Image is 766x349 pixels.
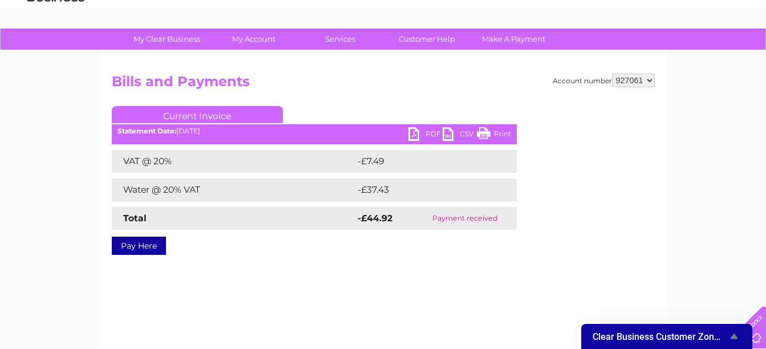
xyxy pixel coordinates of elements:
div: Account number [553,74,655,87]
a: Customer Help [380,29,474,50]
div: [DATE] [112,127,517,135]
a: Energy [594,48,619,57]
img: logo.png [27,30,85,64]
a: My Clear Business [120,29,214,50]
a: My Account [206,29,301,50]
a: Blog [667,48,683,57]
a: PDF [408,127,443,144]
strong: -£44.92 [358,213,392,224]
strong: Total [123,213,147,224]
a: Print [477,127,511,144]
span: Clear Business Customer Zone Survey [593,331,727,342]
a: Pay Here [112,237,166,255]
a: Make A Payment [467,29,561,50]
td: -£37.43 [355,178,495,201]
div: Clear Business is a trading name of Verastar Limited (registered in [GEOGRAPHIC_DATA] No. 3667643... [114,6,653,55]
td: -£7.49 [355,150,493,173]
td: Water @ 20% VAT [112,178,355,201]
b: Statement Date: [117,127,176,135]
td: VAT @ 20% [112,150,355,173]
a: Water [565,48,587,57]
button: Show survey - Clear Business Customer Zone Survey [593,330,741,343]
a: 0333 014 3131 [551,6,630,20]
a: CSV [443,127,477,144]
a: Services [293,29,387,50]
td: Payment received [414,207,517,230]
a: Log out [728,48,755,57]
h2: Bills and Payments [112,74,655,95]
a: Telecoms [626,48,660,57]
a: Current Invoice [112,106,283,123]
a: Contact [690,48,718,57]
